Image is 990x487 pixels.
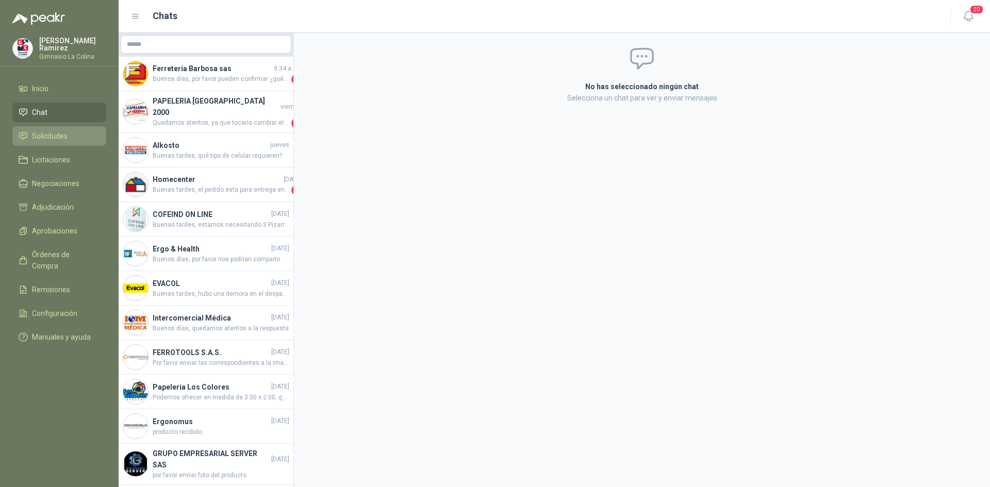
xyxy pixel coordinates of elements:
a: Company LogoPapeleria Los Colores[DATE]Podemos ofrecer en medida de 3.00 x 2.00, quedamos atentos... [119,375,293,409]
a: Company LogoErgonomus[DATE]producto recibido [119,409,293,444]
h4: Homecenter [153,174,282,185]
span: Inicio [32,83,48,94]
img: Company Logo [123,207,148,231]
span: Negociaciones [32,178,79,189]
h4: Ferretería Barbosa sas [153,63,272,74]
img: Company Logo [123,414,148,439]
span: Licitaciones [32,154,70,165]
span: Chat [32,107,47,118]
img: Company Logo [123,310,148,335]
p: [PERSON_NAME] Ramirez [39,37,106,52]
span: Buenas tardes, estamos necesitando 3 Pizarras móvil magnética de doble cara VIZ-PRO, marco y sopo... [153,220,289,230]
span: [DATE] [284,175,302,184]
span: [DATE] [271,416,289,426]
span: Remisiones [32,284,70,295]
span: por favor enviar foto del producto [153,471,289,480]
span: Adjudicación [32,201,74,213]
img: Company Logo [123,99,148,124]
img: Company Logo [13,39,32,58]
img: Company Logo [123,61,148,86]
img: Company Logo [123,138,148,162]
button: 20 [959,7,978,26]
span: Configuración [32,308,77,319]
h4: GRUPO EMPRESARIAL SERVER SAS [153,448,269,471]
span: Buenos días, por favor nos podrían compartir estatura y peso del paciente. [153,255,289,264]
span: [DATE] [271,278,289,288]
img: Logo peakr [12,12,65,25]
h4: Ergonomus [153,416,269,427]
p: Selecciona un chat para ver y enviar mensajes [462,92,822,104]
span: Podemos ofrecer en medida de 3.00 x 2.00, quedamos atentos para cargar precio [153,393,289,402]
span: 20 [969,5,984,14]
span: producto recibido [153,427,289,437]
span: jueves [270,140,289,150]
h1: Chats [153,9,177,23]
a: Órdenes de Compra [12,245,106,276]
h4: Intercomercial Médica [153,312,269,324]
a: Inicio [12,79,106,98]
a: Company LogoIntercomercial Médica[DATE]Buenos días, quedamos atentos a la respuesta [119,306,293,340]
a: Licitaciones [12,150,106,170]
span: Solicitudes [32,130,68,142]
span: [DATE] [271,347,289,357]
span: [DATE] [271,313,289,323]
a: Company LogoGRUPO EMPRESARIAL SERVER SAS[DATE]por favor enviar foto del producto [119,444,293,485]
h4: Ergo & Health [153,243,269,255]
a: Company LogoFERROTOOLS S.A.S.[DATE]Por favor enviar las correspondientes a la imagen WhatsApp Ima... [119,340,293,375]
a: Company LogoErgo & Health[DATE]Buenos días, por favor nos podrían compartir estatura y peso del p... [119,237,293,271]
a: Adjudicación [12,197,106,217]
a: Manuales y ayuda [12,327,106,347]
span: Buenas tardes, qué tipo de celular requieren? [153,151,289,161]
span: Aprobaciones [32,225,77,237]
span: 9:34 a. m. [274,64,302,74]
a: Aprobaciones [12,221,106,241]
img: Company Logo [123,379,148,404]
h4: Papeleria Los Colores [153,381,269,393]
img: Company Logo [123,451,148,476]
a: Negociaciones [12,174,106,193]
span: Por favor enviar las correspondientes a la imagen WhatsApp Image [DATE] 1.03.20 PM.jpeg [153,358,289,368]
span: Buenas tardes, el pedido esta para entrega entre lunes y martes. [153,185,289,195]
h4: PAPELERIA [GEOGRAPHIC_DATA] 2000 [153,95,278,118]
a: Company LogoFerretería Barbosa sas9:34 a. m.Buenos días, por favor pueden confirmar ¿qué medida y... [119,57,293,91]
h4: Alkosto [153,140,268,151]
p: Gimnasio La Colina [39,54,106,60]
span: [DATE] [271,382,289,392]
h4: FERROTOOLS S.A.S. [153,347,269,358]
img: Company Logo [123,241,148,266]
img: Company Logo [123,172,148,197]
span: [DATE] [271,455,289,464]
a: Company LogoCOFEIND ON LINE[DATE]Buenas tardes, estamos necesitando 3 Pizarras móvil magnética de... [119,202,293,237]
h4: COFEIND ON LINE [153,209,269,220]
span: 1 [291,74,302,85]
a: Chat [12,103,106,122]
span: [DATE] [271,209,289,219]
a: Company LogoEVACOL[DATE]Buenas tardes, hubo una demora en el despacho, estarían llegando entre ma... [119,271,293,306]
span: Quedamos atentos, ya que tocaría cambiar el precio [153,118,289,128]
h2: No has seleccionado ningún chat [462,81,822,92]
span: Buenos días, por favor pueden confirmar ¿qué medida y qué tipo [PERSON_NAME] necesitan? [153,74,289,85]
h4: EVACOL [153,278,269,289]
span: Órdenes de Compra [32,249,96,272]
a: Company LogoAlkostojuevesBuenas tardes, qué tipo de celular requieren? [119,133,293,167]
a: Remisiones [12,280,106,299]
span: Manuales y ayuda [32,331,91,343]
img: Company Logo [123,276,148,300]
span: 1 [291,185,302,195]
a: Solicitudes [12,126,106,146]
a: Configuración [12,304,106,323]
span: [DATE] [271,244,289,254]
span: Buenos días, quedamos atentos a la respuesta [153,324,289,333]
a: Company LogoHomecenter[DATE]Buenas tardes, el pedido esta para entrega entre lunes y martes.1 [119,167,293,202]
a: Company LogoPAPELERIA [GEOGRAPHIC_DATA] 2000viernesQuedamos atentos, ya que tocaría cambiar el pr... [119,91,293,133]
span: Buenas tardes, hubo una demora en el despacho, estarían llegando entre mañana y el jueves. Guía S... [153,289,289,299]
img: Company Logo [123,345,148,370]
span: viernes [280,102,302,112]
span: 3 [291,118,302,128]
